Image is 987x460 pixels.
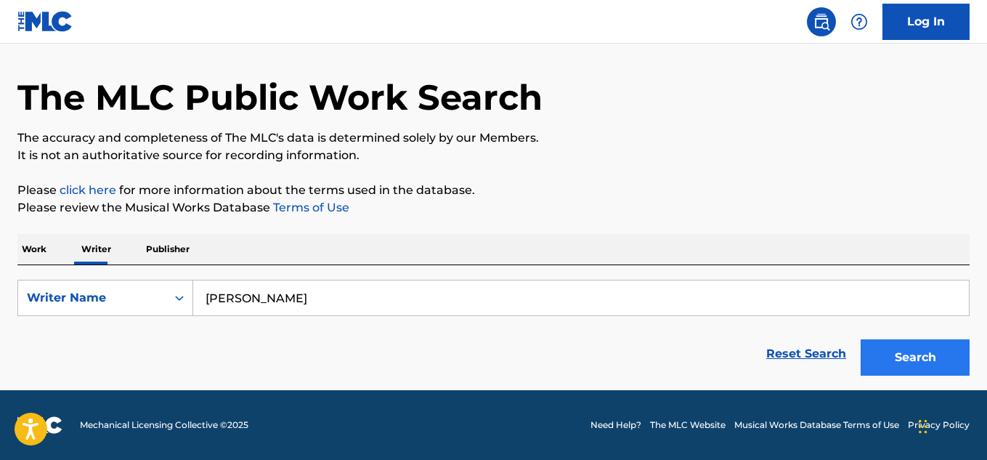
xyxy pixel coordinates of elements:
[17,416,62,434] img: logo
[807,7,836,36] a: Public Search
[845,7,874,36] div: Help
[861,339,970,376] button: Search
[650,419,726,432] a: The MLC Website
[80,419,248,432] span: Mechanical Licensing Collective © 2025
[882,4,970,40] a: Log In
[17,280,970,383] form: Search Form
[17,11,73,32] img: MLC Logo
[17,129,970,147] p: The accuracy and completeness of The MLC's data is determined solely by our Members.
[17,182,970,199] p: Please for more information about the terms used in the database.
[17,147,970,164] p: It is not an authoritative source for recording information.
[590,419,641,432] a: Need Help?
[919,405,927,448] div: Arrastrar
[142,234,194,265] p: Publisher
[813,13,830,31] img: search
[60,183,116,197] a: click here
[17,199,970,217] p: Please review the Musical Works Database
[759,338,853,370] a: Reset Search
[270,201,349,214] a: Terms of Use
[27,289,158,307] div: Writer Name
[908,419,970,432] a: Privacy Policy
[77,234,115,265] p: Writer
[17,76,543,119] h1: The MLC Public Work Search
[734,419,899,432] a: Musical Works Database Terms of Use
[914,390,987,460] div: Widget de chat
[850,13,868,31] img: help
[914,390,987,460] iframe: Chat Widget
[17,234,51,265] p: Work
